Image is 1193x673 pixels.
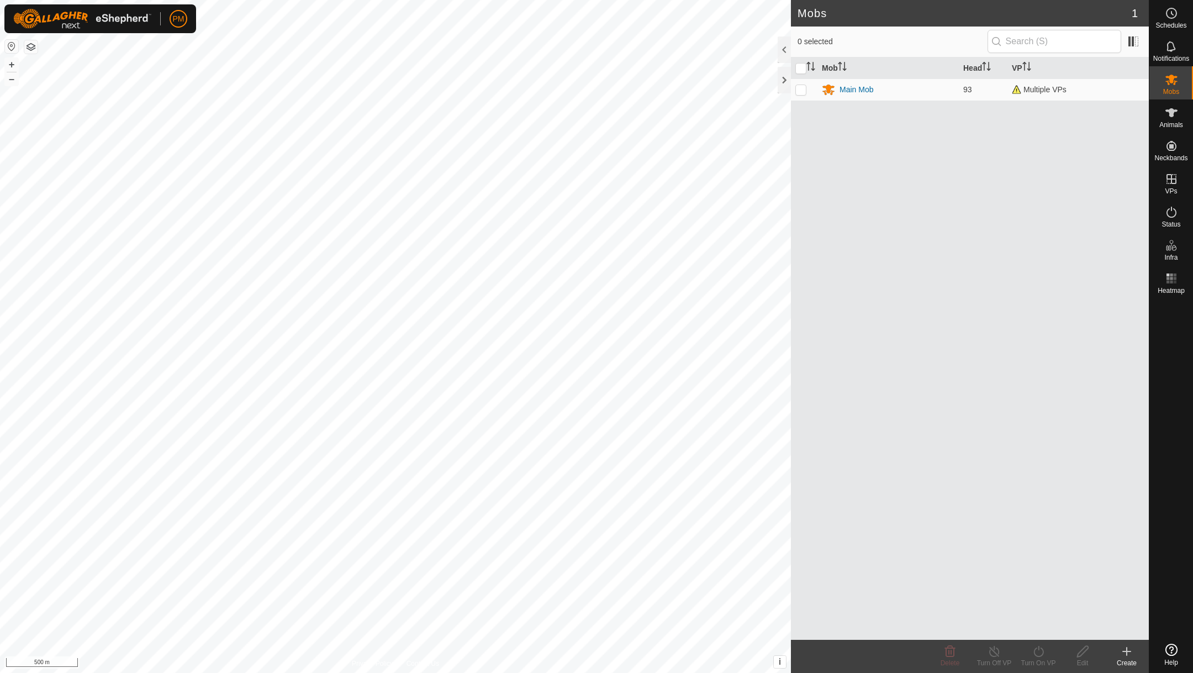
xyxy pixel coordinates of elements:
span: 1 [1132,5,1138,22]
div: Create [1105,658,1149,668]
span: Delete [941,659,960,667]
span: Help [1164,659,1178,666]
img: Gallagher Logo [13,9,151,29]
span: PM [173,13,184,25]
p-sorticon: Activate to sort [1022,64,1031,72]
div: Turn Off VP [972,658,1016,668]
p-sorticon: Activate to sort [838,64,847,72]
span: Neckbands [1154,155,1187,161]
span: Animals [1159,122,1183,128]
a: Privacy Policy [352,659,393,669]
span: Notifications [1153,55,1189,62]
div: Edit [1060,658,1105,668]
span: i [779,657,781,666]
button: Reset Map [5,40,18,53]
button: Map Layers [24,40,38,54]
p-sorticon: Activate to sort [806,64,815,72]
a: Contact Us [407,659,439,669]
span: Status [1162,221,1180,228]
div: Turn On VP [1016,658,1060,668]
th: Head [959,57,1007,79]
input: Search (S) [988,30,1121,53]
button: + [5,58,18,71]
button: i [774,656,786,668]
span: Multiple VPs [1012,85,1067,94]
div: Main Mob [840,84,873,96]
th: VP [1007,57,1149,79]
span: Infra [1164,254,1178,261]
h2: Mobs [798,7,1132,20]
p-sorticon: Activate to sort [982,64,991,72]
span: VPs [1165,188,1177,194]
span: Heatmap [1158,287,1185,294]
a: Help [1149,639,1193,670]
span: Schedules [1155,22,1186,29]
span: 0 selected [798,36,988,48]
span: 93 [963,85,972,94]
button: – [5,72,18,86]
span: Mobs [1163,88,1179,95]
th: Mob [817,57,959,79]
